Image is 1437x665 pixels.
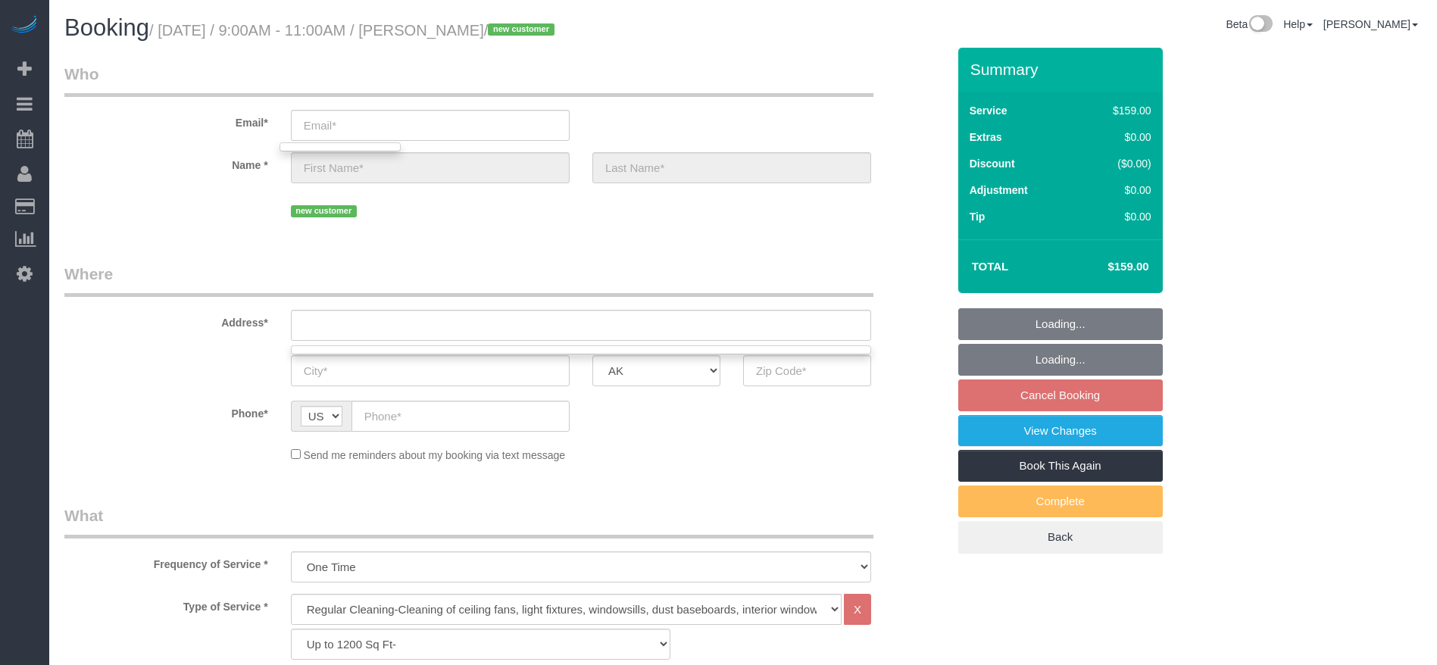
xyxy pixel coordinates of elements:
[53,551,280,572] label: Frequency of Service *
[958,450,1163,482] a: Book This Again
[1248,15,1273,35] img: New interface
[53,401,280,421] label: Phone*
[53,310,280,330] label: Address*
[972,260,1009,273] strong: Total
[53,594,280,614] label: Type of Service *
[970,183,1028,198] label: Adjustment
[1081,209,1151,224] div: $0.00
[1062,261,1148,273] h4: $159.00
[53,152,280,173] label: Name *
[1081,156,1151,171] div: ($0.00)
[291,205,357,217] span: new customer
[743,355,871,386] input: Zip Code*
[9,15,39,36] img: Automaid Logo
[1081,130,1151,145] div: $0.00
[1081,183,1151,198] div: $0.00
[970,156,1015,171] label: Discount
[64,263,873,297] legend: Where
[958,521,1163,553] a: Back
[484,22,559,39] span: /
[970,209,986,224] label: Tip
[1226,18,1273,30] a: Beta
[592,152,871,183] input: Last Name*
[64,14,149,41] span: Booking
[291,152,570,183] input: First Name*
[970,103,1007,118] label: Service
[970,130,1002,145] label: Extras
[958,415,1163,447] a: View Changes
[291,110,570,141] input: Email*
[351,401,570,432] input: Phone*
[64,63,873,97] legend: Who
[304,449,566,461] span: Send me reminders about my booking via text message
[1323,18,1418,30] a: [PERSON_NAME]
[64,504,873,539] legend: What
[149,22,559,39] small: / [DATE] / 9:00AM - 11:00AM / [PERSON_NAME]
[1283,18,1313,30] a: Help
[53,110,280,130] label: Email*
[970,61,1155,78] h3: Summary
[291,355,570,386] input: City*
[488,23,554,36] span: new customer
[1081,103,1151,118] div: $159.00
